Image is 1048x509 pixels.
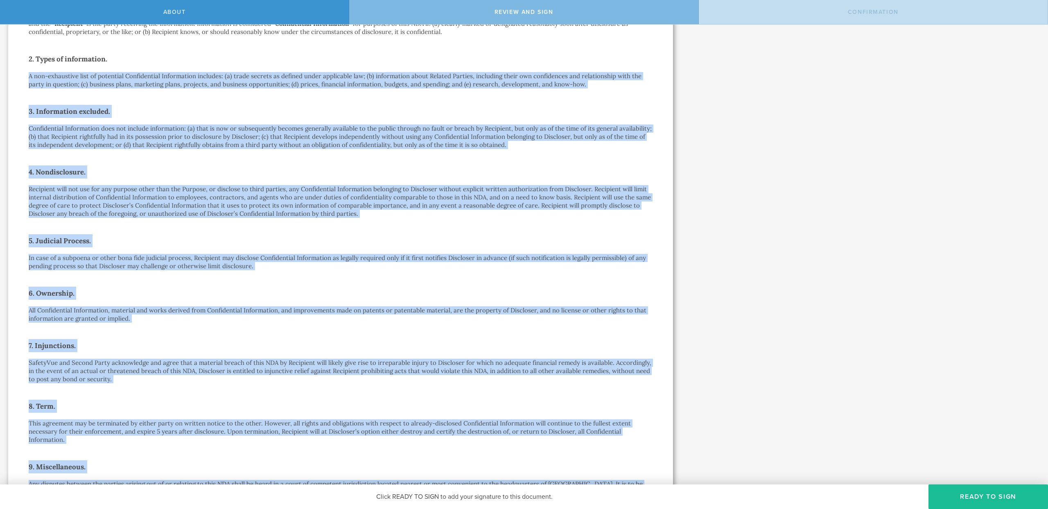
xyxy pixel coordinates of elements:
span: Review and sign [495,9,553,16]
p: Confidential Information does not include information: (a) that is now or subsequently becomes ge... [29,124,653,149]
p: This agreement may be terminated by either party on written notice to the other. However, all rig... [29,419,653,444]
p: Recipient will not use for any purpose other than the Purpose, or disclose to third parties, any ... [29,185,653,218]
button: Ready to Sign [928,484,1048,509]
h2: 2. Types of information. [29,52,653,66]
span: Confirmation [848,9,899,16]
p: SafetyVue and Second Party acknowledge and agree that a material breach of this NDA by Recipient ... [29,359,653,383]
h2: 8. Term. [29,400,653,413]
h2: 3. Information excluded. [29,105,653,118]
h2: 6. Ownership. [29,287,653,300]
p: A non-exhaustive list of potential Confidential Information includes: (a) trade secrets as define... [29,72,653,88]
p: In case of a subpoena or other bona fide judicial process, Recipient may disclose Confidential In... [29,254,653,270]
h2: 9. Miscellaneous. [29,460,653,473]
h2: 7. Injunctions. [29,339,653,352]
p: All Confidential Information, material and works derived from Confidential Information, and impro... [29,306,653,323]
h2: 4. Nondisclosure. [29,165,653,179]
h2: 5. Judicial Process. [29,234,653,247]
span: About [163,9,186,16]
